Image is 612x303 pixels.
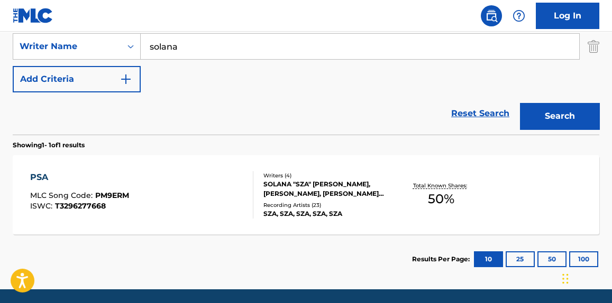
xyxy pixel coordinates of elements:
div: Help [508,5,529,26]
div: SOLANA "SZA" [PERSON_NAME], [PERSON_NAME], [PERSON_NAME] [PERSON_NAME], [PERSON_NAME] [263,179,392,198]
span: 50 % [428,190,454,209]
div: SZA, SZA, SZA, SZA, SZA [263,209,392,219]
button: 50 [537,251,567,267]
p: Total Known Shares: [413,182,470,190]
p: Showing 1 - 1 of 1 results [13,140,85,150]
span: PM9ERM [95,191,129,200]
div: Writer Name [20,40,115,53]
div: Writers ( 4 ) [263,172,392,179]
img: search [485,10,498,22]
form: Search Form [13,1,599,135]
div: Drag [562,263,569,295]
a: Log In [536,3,599,29]
img: 9d2ae6d4665cec9f34b9.svg [120,73,132,86]
div: PSA [30,171,129,184]
button: 10 [474,251,503,267]
button: Add Criteria [13,66,141,92]
div: Recording Artists ( 23 ) [263,201,392,209]
span: T3296277668 [55,201,106,211]
a: Public Search [481,5,502,26]
button: 100 [569,251,598,267]
img: MLC Logo [13,8,53,23]
a: PSAMLC Song Code:PM9ERMISWC:T3296277668Writers (4)SOLANA "SZA" [PERSON_NAME], [PERSON_NAME], [PER... [13,155,599,234]
p: Results Per Page: [412,254,472,264]
iframe: Chat Widget [559,252,612,303]
img: help [513,10,525,22]
span: MLC Song Code : [30,191,95,200]
span: ISWC : [30,201,55,211]
a: Reset Search [446,102,515,125]
img: Delete Criterion [588,33,599,60]
button: Search [520,103,599,129]
button: 25 [506,251,535,267]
